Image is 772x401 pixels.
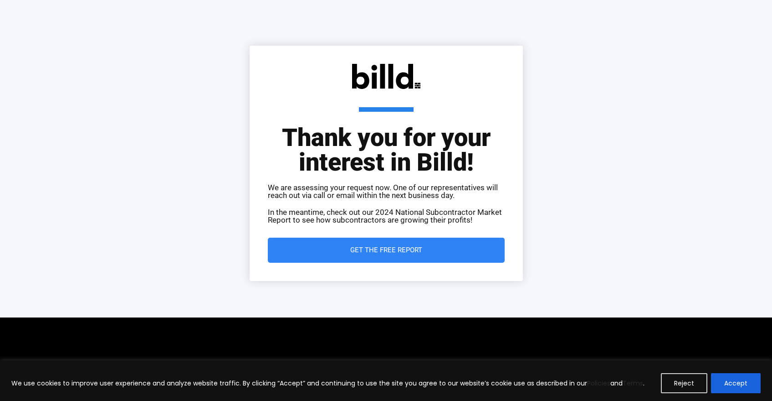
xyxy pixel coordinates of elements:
[11,378,644,389] p: We use cookies to improve user experience and analyze website traffic. By clicking “Accept” and c...
[268,184,505,199] p: We are assessing your request now. One of our representatives will reach out via call or email wi...
[268,107,505,175] h1: Thank you for your interest in Billd!
[587,379,610,388] a: Policies
[623,379,643,388] a: Terms
[268,208,505,224] p: In the meantime, check out our 2024 National Subcontractor Market Report to see how subcontractor...
[711,373,761,393] button: Accept
[350,247,422,254] span: Get the Free Report
[268,238,505,263] a: Get the Free Report
[661,373,707,393] button: Reject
